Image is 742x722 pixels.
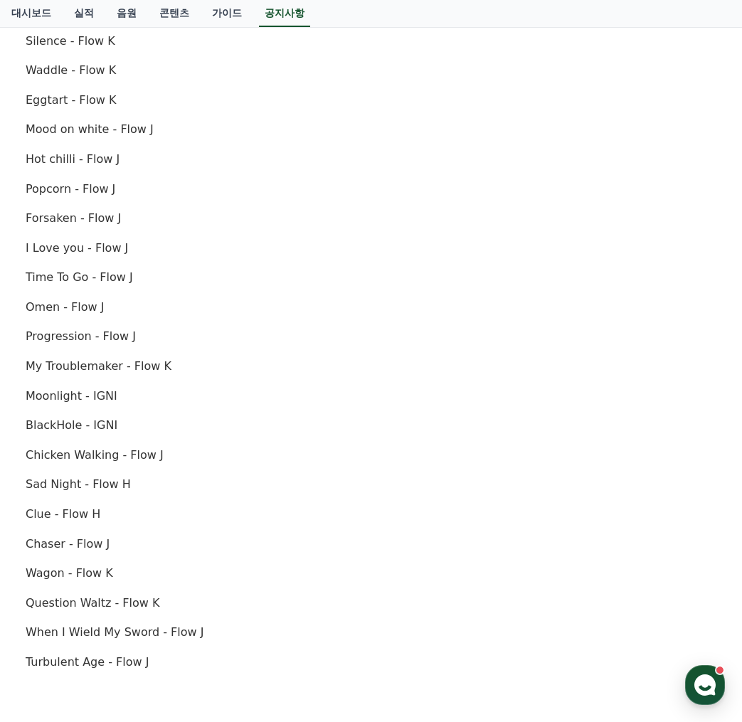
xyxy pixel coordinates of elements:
[130,473,147,484] span: 대화
[26,387,716,405] p: Moonlight - IGNI
[26,653,716,671] p: Turbulent Age - Flow J
[26,32,716,51] p: Silence - Flow K
[45,472,53,484] span: 홈
[26,91,716,110] p: Eggtart - Flow K
[26,180,716,198] p: Popcorn - Flow J
[94,451,184,487] a: 대화
[26,535,716,553] p: Chaser - Flow J
[26,298,716,317] p: Omen - Flow J
[184,451,273,487] a: 설정
[26,239,716,258] p: I Love you - Flow J
[26,475,716,494] p: Sad Night - Flow H
[26,564,716,583] p: Wagon - Flow K
[220,472,237,484] span: 설정
[26,327,716,346] p: Progression - Flow J
[26,623,716,642] p: When I Wield My Sword - Flow J
[26,209,716,228] p: Forsaken - Flow J
[4,451,94,487] a: 홈
[26,594,716,612] p: Question Waltz - Flow K
[26,446,716,464] p: Chicken Walking - Flow J
[26,268,716,287] p: Time To Go - Flow J
[26,416,716,435] p: BlackHole - IGNI
[26,357,716,376] p: My Troublemaker - Flow K
[26,61,716,80] p: Waddle - Flow K
[26,150,716,169] p: Hot chilli - Flow J
[26,120,716,139] p: Mood on white - Flow J
[26,505,716,524] p: Clue - Flow H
